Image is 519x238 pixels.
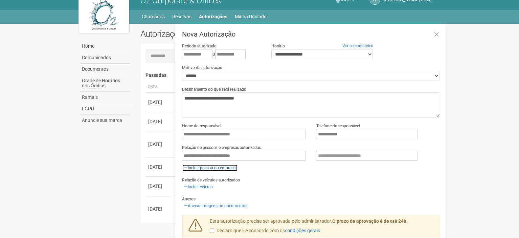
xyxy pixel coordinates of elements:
[210,229,214,233] input: Declaro que li e concordo com oscondições gerais
[182,145,261,151] label: Relação de pessoas e empresas autorizadas
[80,75,130,92] a: Grade de Horários dos Ônibus
[182,86,246,92] label: Detalhamento do que será realizado
[271,43,285,49] label: Horário
[148,99,173,106] div: [DATE]
[182,202,249,210] a: Anexar imagens ou documentos
[285,228,320,233] a: condições gerais
[235,12,266,21] a: Minha Unidade
[342,43,373,48] a: Ver as condições
[205,218,440,238] div: Esta autorização precisa ser aprovada pelo administrador.
[148,118,173,125] div: [DATE]
[182,123,221,129] label: Nome do responsável
[182,65,222,71] label: Motivo da autorização
[145,73,435,78] h4: Passadas
[145,82,176,93] th: Data
[80,41,130,52] a: Home
[182,43,217,49] label: Período autorizado
[80,103,130,115] a: LGPD
[316,123,360,129] label: Telefone do responsável
[182,31,440,38] h3: Nova Autorização
[148,205,173,212] div: [DATE]
[140,29,285,39] h2: Autorizações
[80,92,130,103] a: Ramais
[182,196,196,202] label: Anexos
[182,183,215,191] a: Incluir veículo
[80,52,130,64] a: Comunicados
[210,228,320,234] label: Declaro que li e concordo com os
[148,164,173,170] div: [DATE]
[148,183,173,190] div: [DATE]
[148,141,173,148] div: [DATE]
[182,164,238,172] a: Incluir pessoa ou empresa
[332,218,408,224] strong: O prazo de aprovação é de até 24h.
[80,64,130,75] a: Documentos
[80,115,130,126] a: Anuncie sua marca
[199,12,227,21] a: Autorizações
[182,177,240,183] label: Relação de veículos autorizados
[172,12,191,21] a: Reservas
[142,12,165,21] a: Chamados
[182,49,261,59] div: a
